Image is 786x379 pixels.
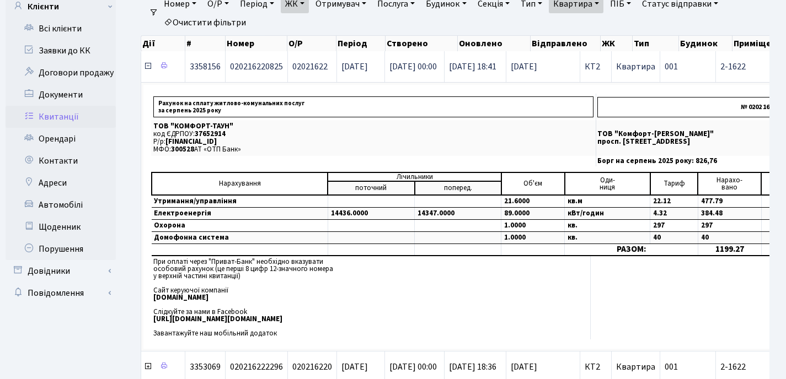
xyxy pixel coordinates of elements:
b: [URL][DOMAIN_NAME][DOMAIN_NAME] [153,314,282,324]
a: Квитанції [6,106,116,128]
th: ЖК [601,36,633,51]
p: МФО: АТ «ОТП Банк» [153,146,593,153]
a: Договори продажу [6,62,116,84]
td: 40 [650,232,698,244]
td: 384.48 [698,208,761,220]
p: Рахунок на сплату житлово-комунальних послуг за серпень 2025 року [153,96,593,117]
td: Нарахування [152,172,328,195]
p: код ЄДРПОУ: [153,131,593,138]
span: [DATE] [341,361,368,373]
span: 300528 [171,144,194,154]
th: Оновлено [458,36,531,51]
td: Об'єм [501,172,565,195]
span: 020216220825 [230,61,283,73]
td: Електроенергія [152,208,328,220]
span: 2-1622 [720,62,783,71]
td: поточний [328,181,414,195]
td: Нарахо- вано [698,172,761,195]
td: 477.79 [698,195,761,208]
a: Довідники [6,260,116,282]
span: [DATE] 00:00 [389,61,437,73]
td: 14347.0000 [415,208,501,220]
span: [FINANCIAL_ID] [165,137,217,147]
td: 4.32 [650,208,698,220]
td: 1.0000 [501,220,565,232]
td: 297 [698,220,761,232]
td: Лічильники [328,172,501,181]
td: При оплаті через "Приват-Банк" необхідно вказувати особовий рахунок (це перші 8 цифр 12-значного ... [151,256,591,339]
a: Порушення [6,238,116,260]
th: Створено [386,36,458,51]
th: Дії [141,36,185,51]
a: Заявки до КК [6,40,116,62]
th: О/Р [287,36,336,51]
a: Контакти [6,150,116,172]
span: Квартира [616,361,655,373]
td: Оди- ниця [565,172,650,195]
span: [DATE] [511,62,575,71]
a: Очистити фільтри [159,13,250,32]
span: [DATE] 18:36 [449,361,496,373]
a: Щоденник [6,216,116,238]
span: Квартира [616,61,655,73]
th: # [185,36,226,51]
td: 14436.0000 [328,208,414,220]
td: 22.12 [650,195,698,208]
td: Утримання/управління [152,195,328,208]
td: 89.0000 [501,208,565,220]
a: Адреси [6,172,116,194]
td: кВт/годин [565,208,650,220]
span: 001 [665,361,678,373]
span: [DATE] [511,362,575,371]
a: Повідомлення [6,282,116,304]
td: кв. [565,232,650,244]
span: [DATE] 00:00 [389,361,437,373]
span: [DATE] [341,61,368,73]
span: 3353069 [190,361,221,373]
span: 3358156 [190,61,221,73]
th: Період [336,36,386,51]
span: [DATE] 18:41 [449,61,496,73]
span: КТ2 [585,62,607,71]
span: 020216220 [292,361,332,373]
td: РАЗОМ: [565,244,698,256]
td: кв.м [565,195,650,208]
p: ТОВ "КОМФОРТ-ТАУН" [153,123,593,130]
th: Номер [226,36,287,51]
td: 1.0000 [501,232,565,244]
span: 37652914 [195,129,226,139]
p: Р/р: [153,138,593,145]
td: Охорона [152,220,328,232]
td: 21.6000 [501,195,565,208]
a: Орендарі [6,128,116,150]
th: Тип [633,36,679,51]
td: поперед. [415,181,501,195]
td: Домофонна система [152,232,328,244]
td: Тариф [650,172,698,195]
td: 1199.27 [698,244,761,256]
td: кв. [565,220,650,232]
span: 001 [665,61,678,73]
th: Будинок [679,36,732,51]
b: [DOMAIN_NAME] [153,293,208,302]
span: 02021622 [292,61,328,73]
a: Автомобілі [6,194,116,216]
td: 297 [650,220,698,232]
th: Відправлено [531,36,601,51]
span: 020216222296 [230,361,283,373]
span: 2-1622 [720,362,783,371]
td: 40 [698,232,761,244]
a: Документи [6,84,116,106]
a: Всі клієнти [6,18,116,40]
span: КТ2 [585,362,607,371]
